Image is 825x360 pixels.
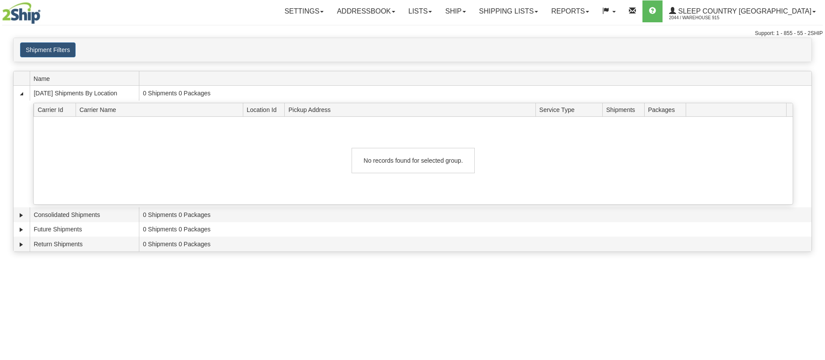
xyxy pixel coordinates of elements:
[669,14,735,22] span: 2044 / Warehouse 915
[30,86,139,101] td: [DATE] Shipments By Location
[545,0,596,22] a: Reports
[663,0,822,22] a: Sleep Country [GEOGRAPHIC_DATA] 2044 / Warehouse 915
[247,103,285,116] span: Location Id
[278,0,330,22] a: Settings
[30,237,139,252] td: Return Shipments
[38,103,76,116] span: Carrier Id
[139,207,811,222] td: 0 Shipments 0 Packages
[330,0,402,22] a: Addressbook
[2,2,41,24] img: logo2044.jpg
[539,103,603,116] span: Service Type
[139,237,811,252] td: 0 Shipments 0 Packages
[139,222,811,237] td: 0 Shipments 0 Packages
[17,211,26,220] a: Expand
[438,0,472,22] a: Ship
[648,103,686,116] span: Packages
[139,86,811,101] td: 0 Shipments 0 Packages
[676,7,811,15] span: Sleep Country [GEOGRAPHIC_DATA]
[17,225,26,234] a: Expand
[402,0,438,22] a: Lists
[2,30,823,37] div: Support: 1 - 855 - 55 - 2SHIP
[30,222,139,237] td: Future Shipments
[352,148,475,173] div: No records found for selected group.
[79,103,243,116] span: Carrier Name
[20,42,76,57] button: Shipment Filters
[805,135,824,224] iframe: chat widget
[288,103,535,116] span: Pickup Address
[606,103,644,116] span: Shipments
[17,240,26,249] a: Expand
[473,0,545,22] a: Shipping lists
[17,89,26,98] a: Collapse
[34,72,139,85] span: Name
[30,207,139,222] td: Consolidated Shipments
